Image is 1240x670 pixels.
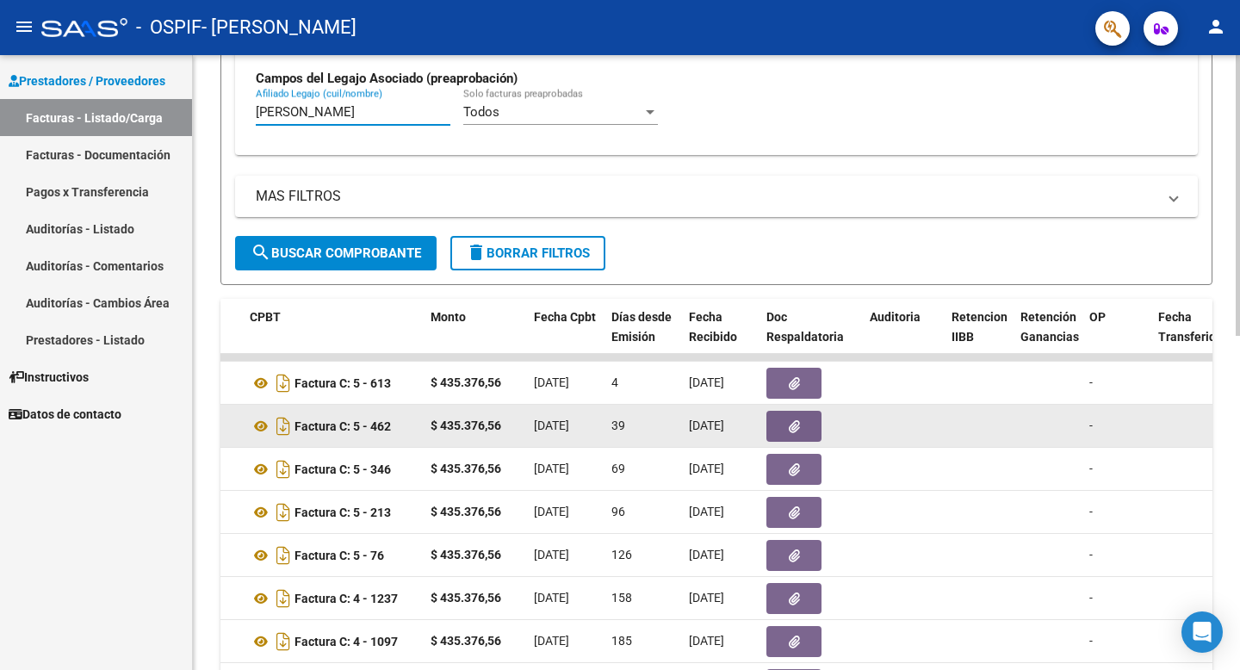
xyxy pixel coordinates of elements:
div: Open Intercom Messenger [1181,611,1223,653]
span: - [1089,462,1093,475]
span: 158 [611,591,632,605]
span: - [1089,548,1093,561]
strong: Factura C: 5 - 76 [294,549,384,562]
span: [DATE] [534,591,569,605]
span: Fecha Cpbt [534,310,596,324]
span: [DATE] [689,505,724,518]
strong: $ 435.376,56 [431,548,501,561]
button: Buscar Comprobante [235,236,437,270]
span: 39 [611,419,625,432]
span: [DATE] [534,505,569,518]
span: [DATE] [534,548,569,561]
datatable-header-cell: Doc Respaldatoria [759,299,863,375]
datatable-header-cell: Retencion IIBB [945,299,1014,375]
strong: Factura C: 4 - 1237 [294,592,398,605]
mat-icon: delete [466,242,487,263]
span: 126 [611,548,632,561]
strong: Factura C: 5 - 346 [294,462,391,476]
span: - [1089,591,1093,605]
span: Retencion IIBB [952,310,1008,344]
span: [DATE] [689,591,724,605]
span: [DATE] [689,462,724,475]
strong: Factura C: 5 - 213 [294,506,391,519]
span: - [1089,419,1093,432]
span: Doc Respaldatoria [766,310,844,344]
i: Descargar documento [272,456,294,483]
span: Fecha Transferido [1158,310,1223,344]
datatable-header-cell: Auditoria [863,299,945,375]
span: Retención Ganancias [1020,310,1079,344]
span: [DATE] [534,375,569,389]
mat-icon: menu [14,16,34,37]
span: Buscar Comprobante [251,245,421,261]
strong: $ 435.376,56 [431,591,501,605]
strong: $ 435.376,56 [431,419,501,432]
span: [DATE] [689,375,724,389]
span: 96 [611,505,625,518]
span: Todos [463,104,499,120]
span: [DATE] [534,634,569,648]
mat-icon: search [251,242,271,263]
span: 185 [611,634,632,648]
mat-panel-title: MAS FILTROS [256,187,1156,206]
span: [DATE] [689,548,724,561]
span: - OSPIF [136,9,201,47]
datatable-header-cell: CPBT [243,299,424,375]
span: - [PERSON_NAME] [201,9,356,47]
span: 69 [611,462,625,475]
strong: $ 435.376,56 [431,462,501,475]
span: Auditoria [870,310,921,324]
i: Descargar documento [272,499,294,526]
strong: $ 435.376,56 [431,505,501,518]
strong: Factura C: 4 - 1097 [294,635,398,648]
span: [DATE] [689,419,724,432]
span: - [1089,375,1093,389]
span: CPBT [250,310,281,324]
datatable-header-cell: Fecha Cpbt [527,299,604,375]
strong: Campos del Legajo Asociado (preaprobación) [256,71,518,86]
span: Instructivos [9,368,89,387]
span: - [1089,634,1093,648]
span: - [1089,505,1093,518]
span: [DATE] [534,419,569,432]
span: Monto [431,310,466,324]
span: Fecha Recibido [689,310,737,344]
span: 4 [611,375,618,389]
strong: $ 435.376,56 [431,634,501,648]
span: [DATE] [534,462,569,475]
i: Descargar documento [272,628,294,655]
datatable-header-cell: Monto [424,299,527,375]
mat-expansion-panel-header: MAS FILTROS [235,176,1198,217]
i: Descargar documento [272,542,294,569]
span: [DATE] [689,634,724,648]
strong: Factura C: 5 - 462 [294,419,391,433]
i: Descargar documento [272,585,294,612]
span: Días desde Emisión [611,310,672,344]
datatable-header-cell: Días desde Emisión [604,299,682,375]
span: Borrar Filtros [466,245,590,261]
datatable-header-cell: Retención Ganancias [1014,299,1082,375]
strong: $ 435.376,56 [431,375,501,389]
span: Prestadores / Proveedores [9,71,165,90]
datatable-header-cell: OP [1082,299,1151,375]
span: OP [1089,310,1106,324]
strong: Factura C: 5 - 613 [294,376,391,390]
button: Borrar Filtros [450,236,605,270]
i: Descargar documento [272,413,294,440]
span: Datos de contacto [9,405,121,424]
mat-icon: person [1206,16,1226,37]
datatable-header-cell: Fecha Recibido [682,299,759,375]
i: Descargar documento [272,369,294,397]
